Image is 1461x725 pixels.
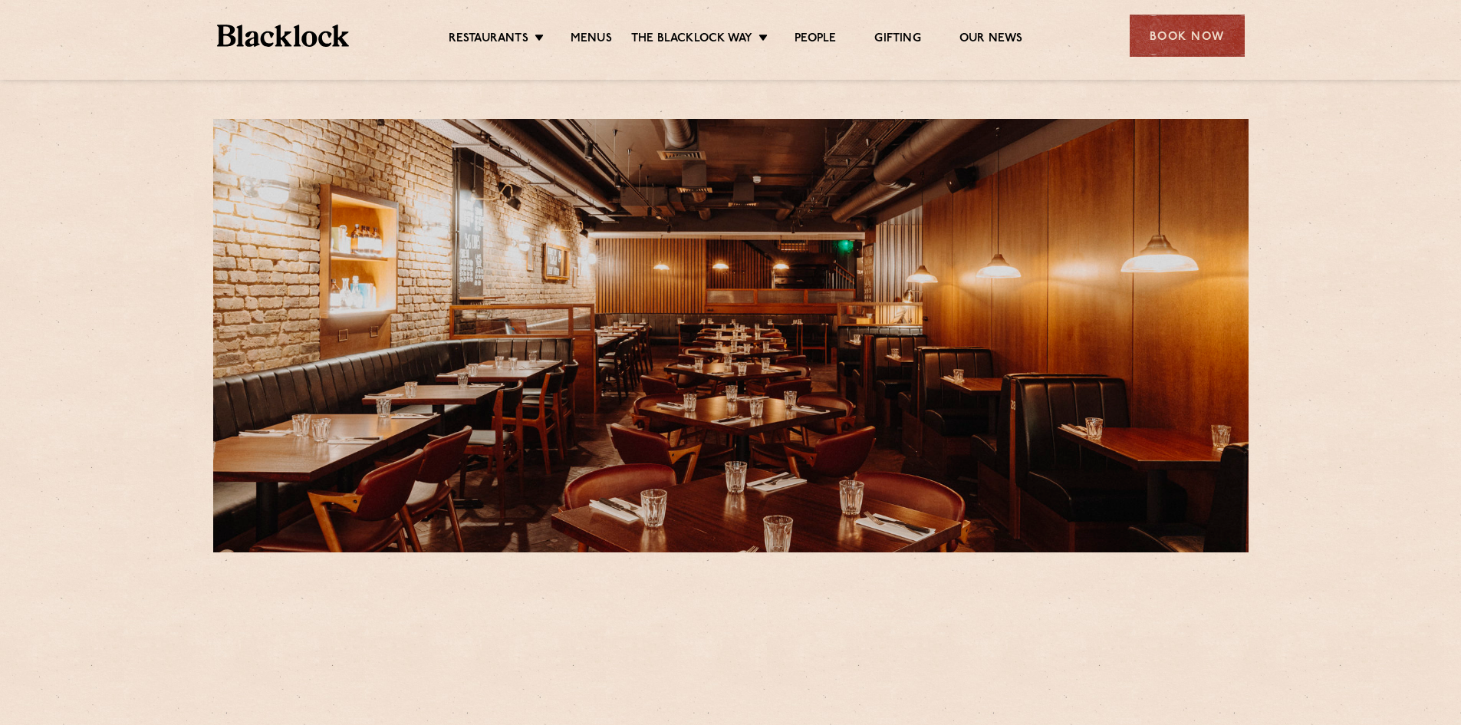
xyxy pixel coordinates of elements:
[449,31,528,48] a: Restaurants
[217,25,350,47] img: BL_Textured_Logo-footer-cropped.svg
[1130,15,1245,57] div: Book Now
[631,31,752,48] a: The Blacklock Way
[874,31,920,48] a: Gifting
[795,31,836,48] a: People
[959,31,1023,48] a: Our News
[571,31,612,48] a: Menus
